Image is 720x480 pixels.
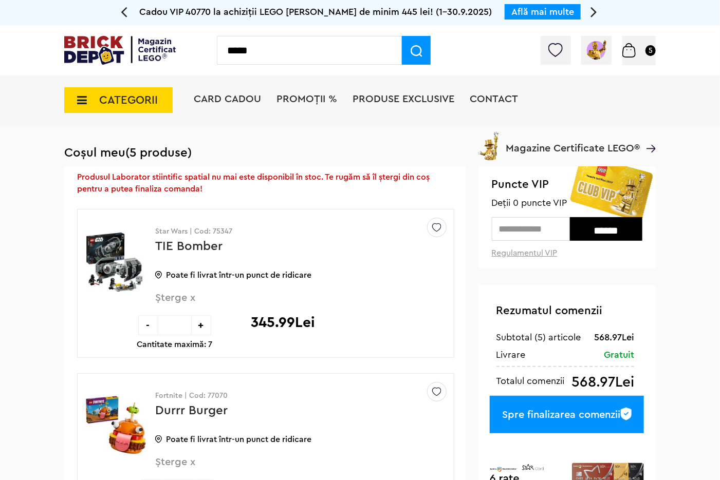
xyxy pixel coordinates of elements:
a: PROMOȚII % [276,94,337,104]
a: Află mai multe [511,7,574,16]
a: TIE Bomber [155,240,223,253]
p: Poate fi livrat într-un punct de ridicare [155,435,438,444]
a: Contact [470,94,518,104]
span: Șterge x [155,293,413,315]
span: Deții 0 puncte VIP [492,197,642,208]
div: 568.97Lei [571,375,634,390]
a: Card Cadou [194,94,261,104]
span: (5 produse) [125,147,192,159]
span: Puncte VIP [492,177,642,192]
small: 5 [645,45,656,56]
div: Subtotal (5) articole [496,331,581,343]
div: 568.97Lei [594,331,634,343]
div: Gratuit [604,349,634,361]
div: - [138,315,158,335]
div: Livrare [496,349,526,361]
span: CATEGORII [99,94,158,106]
a: Regulamentul VIP [492,249,558,257]
h1: Coșul meu [64,146,656,160]
span: Cadou VIP 40770 la achiziții LEGO [PERSON_NAME] de minim 445 lei! (1-30.9.2025) [139,7,492,16]
p: Fortnite | Cod: 77070 [155,392,438,399]
div: + [191,315,211,335]
a: Spre finalizarea comenzii [490,396,644,433]
img: Durrr Burger [85,388,148,465]
a: Produse exclusive [353,94,454,104]
div: Totalul comenzii [496,375,565,387]
a: Durrr Burger [155,405,228,417]
span: Rezumatul comenzii [496,305,603,316]
span: Șterge x [155,457,413,479]
p: 345.99Lei [251,315,315,330]
p: Produsul Laborator stiintific spatial nu mai este disponibil în stoc. Te rugăm să îl ștergi din c... [77,171,454,195]
p: Cantitate maximă: 7 [137,340,212,349]
img: TIE Bomber [85,224,148,301]
p: Poate fi livrat într-un punct de ridicare [155,271,438,279]
p: Star Wars | Cod: 75347 [155,228,438,235]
